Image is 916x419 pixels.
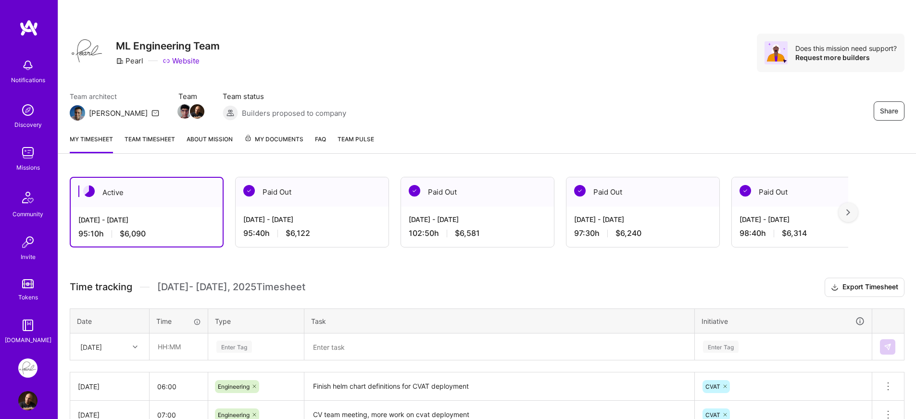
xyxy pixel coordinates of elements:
img: teamwork [18,143,38,162]
img: Team Member Avatar [177,104,192,119]
div: Discovery [14,120,42,130]
img: bell [18,56,38,75]
img: Builders proposed to company [223,105,238,121]
span: $6,090 [120,229,146,239]
span: Engineering [218,383,250,390]
span: Team architect [70,91,159,101]
div: [DATE] [80,342,102,352]
div: 102:50 h [409,228,546,238]
div: Missions [16,162,40,173]
img: discovery [18,100,38,120]
img: Pearl: ML Engineering Team [18,358,38,378]
span: $6,122 [286,228,310,238]
img: Submit [884,343,891,351]
div: Tokens [18,292,38,302]
span: Team [178,91,203,101]
img: logo [19,19,38,37]
span: Share [880,106,898,116]
a: Pearl: ML Engineering Team [16,358,40,378]
div: [DATE] [78,382,141,392]
div: Active [71,178,223,207]
div: [DOMAIN_NAME] [5,335,51,345]
div: 98:40 h [740,228,877,238]
span: My Documents [244,134,303,145]
span: $6,581 [455,228,480,238]
a: Website [163,56,200,66]
div: 97:30 h [574,228,712,238]
img: Community [16,186,39,209]
input: HH:MM [150,334,207,359]
th: Date [70,308,150,333]
a: Team Pulse [338,134,374,153]
div: [DATE] - [DATE] [574,214,712,224]
a: About Mission [187,134,233,153]
a: Team Member Avatar [178,103,191,120]
img: Paid Out [243,185,255,197]
a: Team Member Avatar [191,103,203,120]
span: $6,314 [782,228,807,238]
img: Active [83,185,95,197]
div: Enter Tag [703,339,739,354]
img: right [846,209,850,216]
span: [DATE] - [DATE] , 2025 Timesheet [157,281,305,293]
div: [DATE] - [DATE] [740,214,877,224]
div: Notifications [11,75,45,85]
div: Request more builders [795,53,897,62]
div: Paid Out [236,177,389,207]
input: HH:MM [150,374,208,399]
div: Does this mission need support? [795,44,897,53]
img: Avatar [765,41,788,64]
div: Enter Tag [216,339,252,354]
i: icon Mail [151,109,159,117]
div: Initiative [702,316,865,327]
div: 95:40 h [243,228,381,238]
div: [PERSON_NAME] [89,108,148,118]
a: FAQ [315,134,326,153]
span: $6,240 [615,228,641,238]
div: Paid Out [732,177,885,207]
div: 95:10 h [78,229,215,239]
a: My Documents [244,134,303,153]
img: guide book [18,316,38,335]
img: Paid Out [409,185,420,197]
span: Engineering [218,411,250,419]
div: Community [13,209,43,219]
div: Paid Out [401,177,554,207]
button: Share [874,101,904,121]
img: Team Member Avatar [190,104,204,119]
th: Task [304,308,695,333]
a: User Avatar [16,391,40,410]
div: [DATE] - [DATE] [243,214,381,224]
div: [DATE] - [DATE] [78,215,215,225]
div: [DATE] - [DATE] [409,214,546,224]
div: Time [156,316,201,326]
span: CVAT [705,411,720,419]
div: Invite [21,252,36,262]
img: Team Architect [70,105,85,121]
span: Builders proposed to company [242,108,346,118]
a: Team timesheet [125,134,175,153]
h3: ML Engineering Team [116,40,220,52]
img: Company Logo [70,34,104,68]
span: Time tracking [70,281,132,293]
i: icon CompanyGray [116,57,124,65]
i: icon Download [831,283,839,293]
img: Paid Out [740,185,751,197]
a: My timesheet [70,134,113,153]
button: Export Timesheet [825,278,904,297]
div: Paid Out [566,177,719,207]
th: Type [208,308,304,333]
textarea: Finish helm chart definitions for CVAT deployment [305,373,693,400]
i: icon Chevron [133,345,138,349]
span: Team status [223,91,346,101]
div: Pearl [116,56,143,66]
span: Team Pulse [338,136,374,143]
img: Paid Out [574,185,586,197]
span: CVAT [705,383,720,390]
img: Invite [18,233,38,252]
img: User Avatar [18,391,38,410]
img: tokens [22,279,34,288]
